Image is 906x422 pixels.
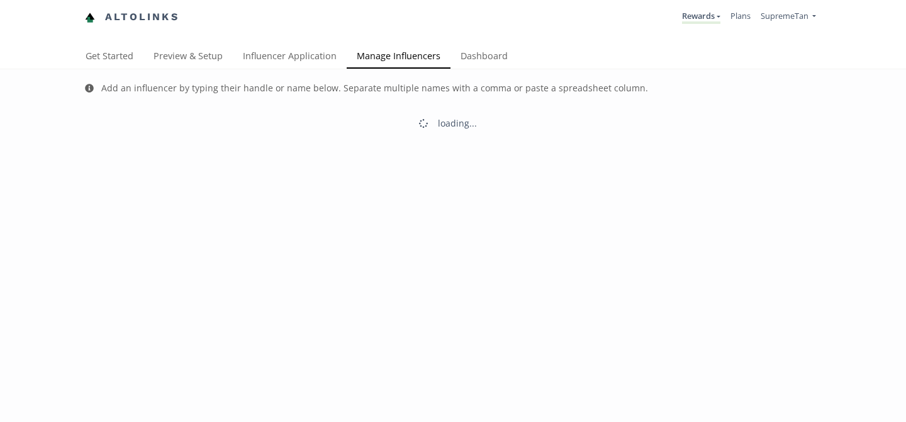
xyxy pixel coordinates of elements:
a: Dashboard [450,45,518,70]
a: Altolinks [85,7,179,28]
a: Plans [730,10,751,21]
span: SupremeTan [761,10,808,21]
img: favicon-32x32.png [85,13,95,23]
div: loading... [438,117,477,130]
a: Rewards [682,10,720,24]
div: Add an influencer by typing their handle or name below. Separate multiple names with a comma or p... [101,82,648,94]
a: Influencer Application [233,45,347,70]
a: Get Started [75,45,143,70]
a: SupremeTan [761,10,816,25]
a: Manage Influencers [347,45,450,70]
a: Preview & Setup [143,45,233,70]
